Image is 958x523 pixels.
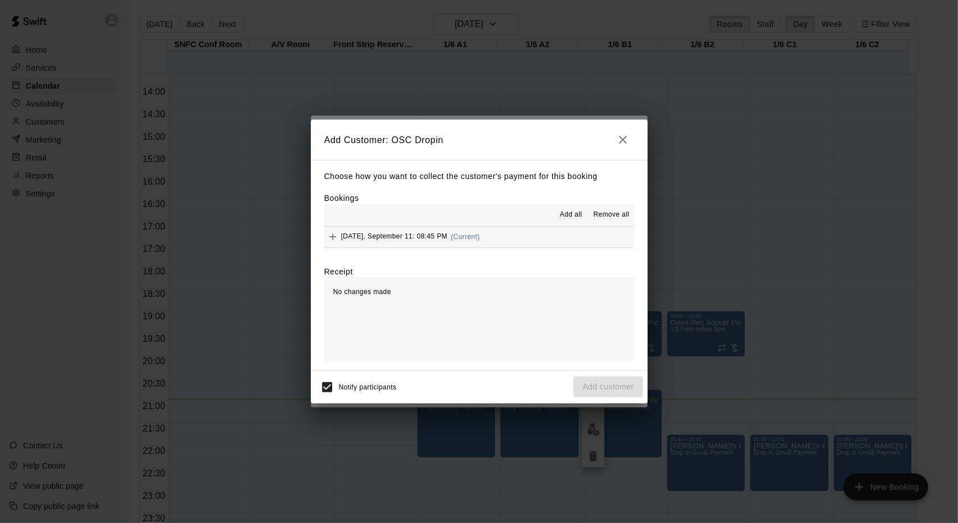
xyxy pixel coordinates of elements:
[311,120,648,160] h2: Add Customer: OSC Dropin
[333,288,391,296] span: No changes made
[341,233,448,241] span: [DATE], September 11: 08:45 PM
[451,233,480,241] span: (Current)
[593,209,629,221] span: Remove all
[324,169,634,183] p: Choose how you want to collect the customer's payment for this booking
[560,209,583,221] span: Add all
[339,383,397,391] span: Notify participants
[553,206,589,224] button: Add all
[324,227,634,247] button: Add[DATE], September 11: 08:45 PM(Current)
[324,266,353,277] label: Receipt
[324,194,359,203] label: Bookings
[324,232,341,241] span: Add
[589,206,634,224] button: Remove all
